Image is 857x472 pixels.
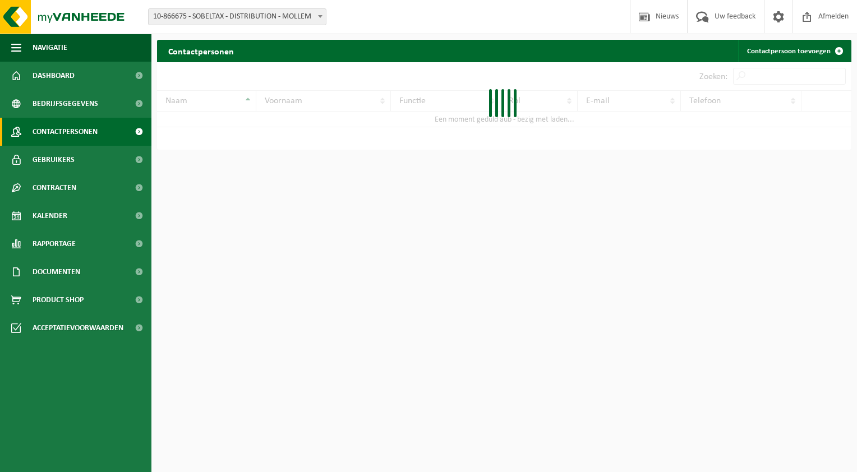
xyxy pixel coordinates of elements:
h2: Contactpersonen [157,40,245,62]
a: Contactpersoon toevoegen [738,40,850,62]
span: 10-866675 - SOBELTAX - DISTRIBUTION - MOLLEM [148,8,326,25]
span: Documenten [33,258,80,286]
span: Gebruikers [33,146,75,174]
span: Bedrijfsgegevens [33,90,98,118]
span: Contactpersonen [33,118,98,146]
span: Product Shop [33,286,84,314]
span: Navigatie [33,34,67,62]
span: Kalender [33,202,67,230]
span: Contracten [33,174,76,202]
span: 10-866675 - SOBELTAX - DISTRIBUTION - MOLLEM [149,9,326,25]
span: Dashboard [33,62,75,90]
span: Acceptatievoorwaarden [33,314,123,342]
span: Rapportage [33,230,76,258]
